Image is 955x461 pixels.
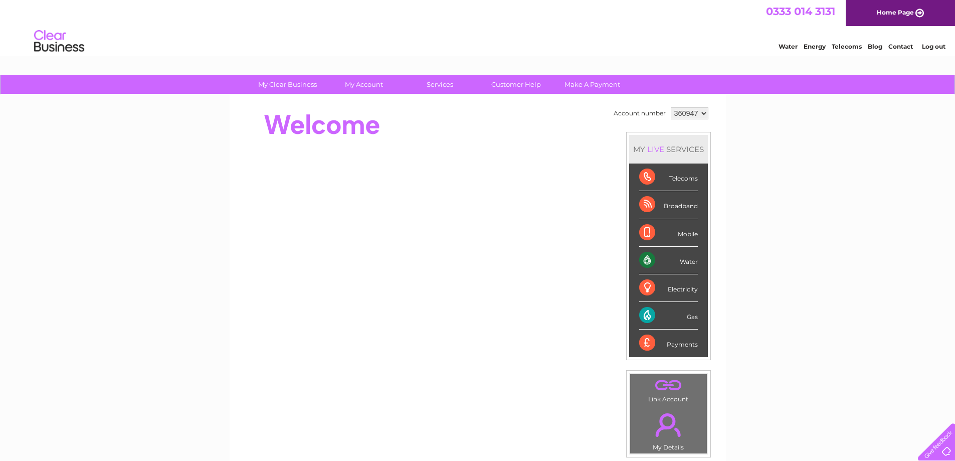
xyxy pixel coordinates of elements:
[633,407,704,442] a: .
[639,274,698,302] div: Electricity
[639,247,698,274] div: Water
[633,377,704,394] a: .
[611,105,668,122] td: Account number
[639,302,698,330] div: Gas
[630,374,707,405] td: Link Account
[639,219,698,247] div: Mobile
[779,43,798,50] a: Water
[639,164,698,191] div: Telecoms
[645,144,666,154] div: LIVE
[322,75,405,94] a: My Account
[399,75,481,94] a: Services
[766,5,835,18] a: 0333 014 3131
[868,43,882,50] a: Blog
[832,43,862,50] a: Telecoms
[551,75,634,94] a: Make A Payment
[630,405,707,454] td: My Details
[475,75,557,94] a: Customer Help
[629,135,708,164] div: MY SERVICES
[888,43,913,50] a: Contact
[34,26,85,57] img: logo.png
[804,43,826,50] a: Energy
[241,6,715,49] div: Clear Business is a trading name of Verastar Limited (registered in [GEOGRAPHIC_DATA] No. 3667643...
[246,75,329,94] a: My Clear Business
[639,330,698,357] div: Payments
[639,191,698,219] div: Broadband
[922,43,945,50] a: Log out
